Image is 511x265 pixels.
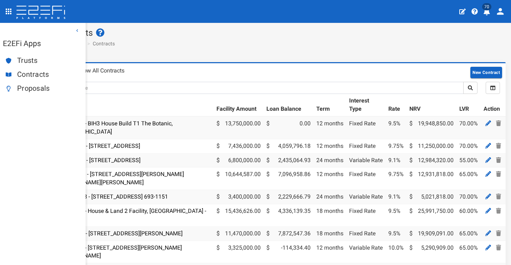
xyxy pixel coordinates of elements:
[456,226,481,241] td: 65.00%
[214,241,264,263] td: 3,325,000.00
[494,156,503,165] a: Delete Contract
[264,241,313,263] td: -114,334.40
[494,206,503,215] a: Delete Contract
[214,167,264,190] td: 10,644,587.00
[346,226,385,241] td: Fixed Rate
[58,244,182,259] a: BRID0001 - [STREET_ADDRESS][PERSON_NAME][PERSON_NAME]
[385,226,407,241] td: 9.5%
[407,241,456,263] td: 5,290,909.00
[313,190,346,204] td: 24 months
[264,139,313,153] td: 4,059,796.18
[346,139,385,153] td: Fixed Rate
[264,94,313,116] th: Loan Balance
[264,167,313,190] td: 7,096,958.86
[313,153,346,167] td: 24 months
[385,139,407,153] td: 9.75%
[407,226,456,241] td: 19,909,091.00
[407,167,456,190] td: 12,931,818.00
[55,28,506,37] h1: Contracts
[58,193,168,200] a: HAMP0003 - [STREET_ADDRESS] 693-1151
[456,153,481,167] td: 55.00%
[214,139,264,153] td: 7,436,000.00
[407,116,456,139] td: 19,948,850.00
[456,139,481,153] td: 70.00%
[494,229,503,238] a: Delete Contract
[86,40,115,47] li: Contracts
[58,171,184,186] a: PENN0001 - [STREET_ADDRESS][PERSON_NAME][PERSON_NAME][PERSON_NAME]
[494,141,503,150] a: Delete Contract
[385,204,407,226] td: 9.5%
[494,170,503,179] a: Delete Contract
[214,226,264,241] td: 11,470,000.00
[313,226,346,241] td: 18 months
[407,94,456,116] th: NRV
[385,153,407,167] td: 9.1%
[58,157,140,164] a: PENF0004 - [STREET_ADDRESS]
[58,120,173,135] a: BIRD0007 - BIH3 House Build T1 The Botanic, [GEOGRAPHIC_DATA]
[456,204,481,226] td: 60.00%
[385,190,407,204] td: 9.1%
[313,94,346,116] th: Term
[313,167,346,190] td: 12 months
[456,167,481,190] td: 65.00%
[494,192,503,201] a: Delete Contract
[214,116,264,139] td: 13,750,000.00
[346,94,385,116] th: Interest Type
[470,67,502,78] button: New Contract
[264,226,313,241] td: 7,872,547.36
[481,94,506,116] th: Action
[346,116,385,139] td: Fixed Rate
[17,84,80,92] span: Proposals
[407,139,456,153] td: 11,250,000.00
[58,230,183,237] a: SEQD0001- [STREET_ADDRESS][PERSON_NAME]
[313,204,346,226] td: 18 months
[456,116,481,139] td: 70.00%
[346,167,385,190] td: Fixed Rate
[385,94,407,116] th: Rate
[214,94,264,116] th: Facility Amount
[264,153,313,167] td: 2,435,064.93
[17,70,80,79] span: Contracts
[346,204,385,226] td: Fixed Rate
[313,241,346,263] td: 12 months
[385,116,407,139] td: 9.5%
[456,190,481,204] td: 70.00%
[214,190,264,204] td: 3,400,000.00
[407,190,456,204] td: 5,021,818.00
[58,82,464,94] input: Loan name
[77,67,124,75] label: Show All Contracts
[55,94,214,116] th: Name
[214,153,264,167] td: 6,800,000.00
[17,56,80,65] span: Trusts
[346,241,385,263] td: Variable Rate
[214,204,264,226] td: 15,436,626.00
[407,204,456,226] td: 25,991,750.00
[385,241,407,263] td: 10.0%
[407,153,456,167] td: 12,984,320.00
[494,243,503,252] a: Delete Contract
[264,204,313,226] td: 4,336,139.35
[456,94,481,116] th: LVR
[346,190,385,204] td: Variable Rate
[313,116,346,139] td: 12 months
[494,119,503,128] a: Delete Contract
[58,207,206,222] a: BIRD0006 - House & Land 2 Facility, [GEOGRAPHIC_DATA] - 693-1193
[346,153,385,167] td: Variable Rate
[385,167,407,190] td: 9.75%
[58,142,140,149] a: ESTA0001 - [STREET_ADDRESS]
[313,139,346,153] td: 12 months
[264,190,313,204] td: 2,229,666.79
[456,241,481,263] td: 65.00%
[264,116,313,139] td: 0.00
